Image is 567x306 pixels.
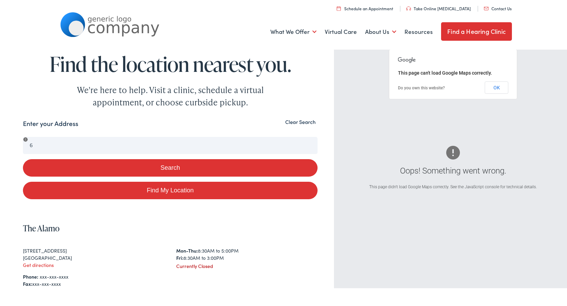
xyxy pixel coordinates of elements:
[398,84,445,89] a: Do you own this website?
[23,221,60,232] a: The Alamo
[23,180,318,198] a: Find My Location
[337,4,393,10] a: Schedule an Appointment
[398,69,492,74] span: This page can't load Google Maps correctly.
[484,4,512,10] a: Contact Us
[406,4,471,10] a: Take Online [MEDICAL_DATA]
[23,279,318,286] div: xxx-xxx-xxxx
[176,246,198,253] strong: Mon-Thu:
[360,182,546,189] div: This page didn't load Google Maps correctly. See the JavaScript console for technical details.
[176,261,318,268] div: Currently Closed
[404,18,433,43] a: Resources
[365,18,396,43] a: About Us
[40,272,68,279] a: xxx-xxx-xxxx
[360,163,546,176] div: Oops! Something went wrong.
[176,246,318,260] div: 8:30AM to 5:00PM 8:30AM to 3:00PM
[441,21,512,39] a: Find a Hearing Clinic
[176,253,183,260] strong: Fri:
[270,18,317,43] a: What We Offer
[325,18,357,43] a: Virtual Care
[283,117,318,124] button: Clear Search
[406,5,411,9] img: utility icon
[23,158,318,175] button: Search
[23,246,164,253] div: [STREET_ADDRESS]
[485,80,508,92] button: OK
[23,272,38,279] strong: Phone:
[23,253,164,260] div: [GEOGRAPHIC_DATA]
[61,82,280,107] div: We're here to help. Visit a clinic, schedule a virtual appointment, or choose curbside pickup.
[23,117,78,127] label: Enter your Address
[23,279,32,286] strong: Fax:
[484,5,489,9] img: utility icon
[23,260,54,267] a: Get directions
[23,51,318,74] h1: Find the location nearest you.
[23,136,318,153] input: Enter your address or zip code
[337,5,341,9] img: utility icon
